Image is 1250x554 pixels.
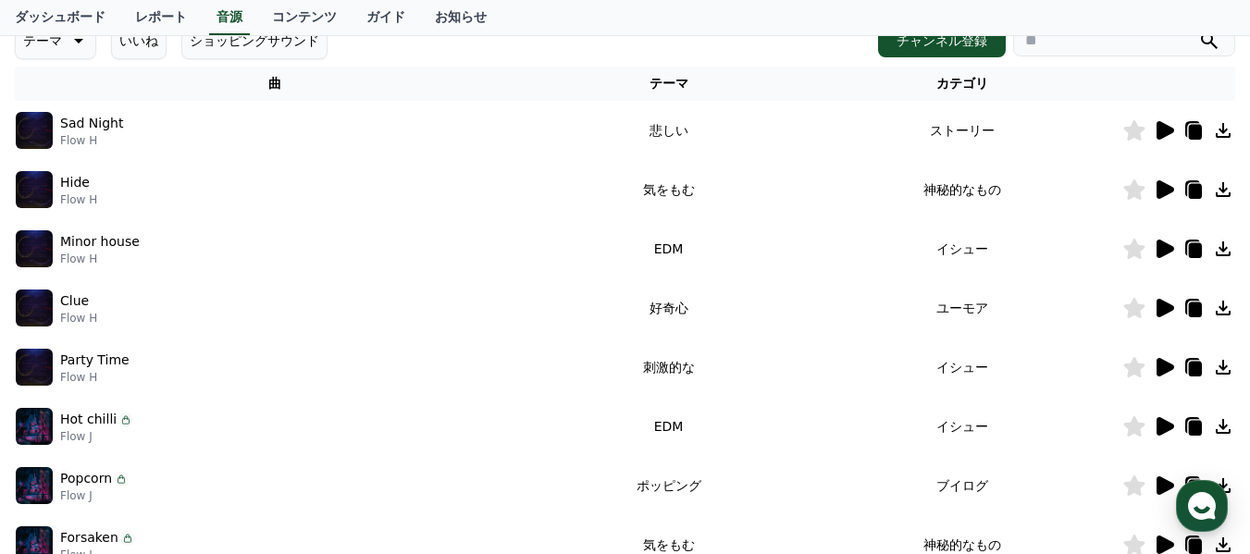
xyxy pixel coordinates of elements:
td: ストーリー [802,101,1122,160]
td: イシュー [802,397,1122,456]
button: いいね [111,22,167,59]
img: music [16,230,53,267]
img: music [16,349,53,386]
p: Flow H [60,192,97,207]
p: Hide [60,173,90,192]
img: music [16,171,53,208]
img: music [16,467,53,504]
td: ブイログ [802,456,1122,515]
button: チャンネル登録 [878,24,1006,57]
p: テーマ [23,28,62,54]
button: テーマ [15,22,96,59]
th: 曲 [15,67,535,101]
img: music [16,289,53,326]
p: Forsaken [60,528,118,548]
p: Flow H [60,252,140,266]
p: Flow J [60,429,133,444]
td: イシュー [802,219,1122,278]
th: カテゴリ [802,67,1122,101]
p: Popcorn [60,469,112,488]
button: ショッピングサウンド [181,22,328,59]
p: Flow H [60,133,123,148]
td: 神秘的なもの [802,160,1122,219]
td: ユーモア [802,278,1122,338]
p: Party Time [60,351,130,370]
td: 気をもむ [535,160,802,219]
td: ポッピング [535,456,802,515]
td: イシュー [802,338,1122,397]
img: music [16,408,53,445]
a: Messages [122,400,239,447]
p: Flow J [60,488,129,503]
a: Home [6,400,122,447]
td: EDM [535,219,802,278]
span: Home [47,428,80,443]
span: Settings [274,428,319,443]
p: Flow H [60,370,130,385]
p: Clue [60,291,89,311]
td: 刺激的な [535,338,802,397]
span: Messages [154,429,208,444]
img: music [16,112,53,149]
td: EDM [535,397,802,456]
th: テーマ [535,67,802,101]
td: 好奇心 [535,278,802,338]
td: 悲しい [535,101,802,160]
p: Flow H [60,311,97,326]
p: Minor house [60,232,140,252]
p: Hot chilli [60,410,117,429]
a: Settings [239,400,355,447]
p: Sad Night [60,114,123,133]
